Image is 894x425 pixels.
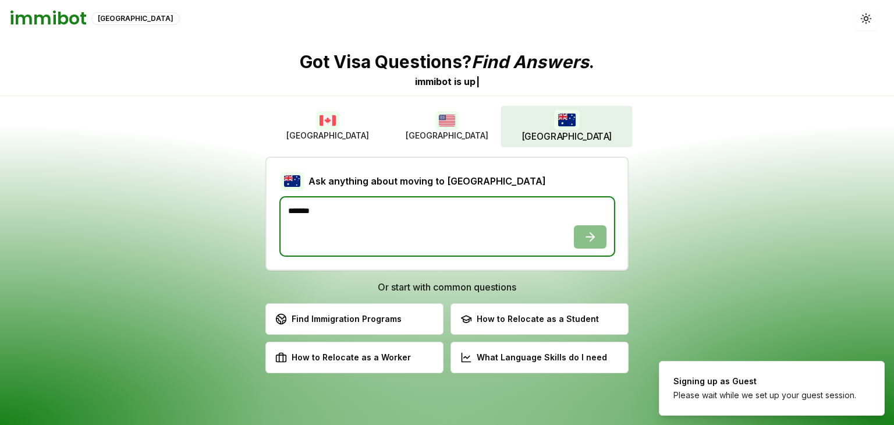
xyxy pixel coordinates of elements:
[673,389,856,401] div: Please wait while we set up your guest session.
[91,12,180,25] div: [GEOGRAPHIC_DATA]
[300,51,594,72] p: Got Visa Questions? .
[460,313,599,325] div: How to Relocate as a Student
[450,303,629,335] button: How to Relocate as a Student
[281,172,304,190] img: Australia flag
[673,376,856,387] div: Signing up as Guest
[464,76,476,87] span: u p
[275,313,402,325] div: Find Immigration Programs
[316,111,339,130] img: Canada flag
[275,352,411,363] div: How to Relocate as a Worker
[450,342,629,373] button: What Language Skills do I need
[286,130,369,141] span: [GEOGRAPHIC_DATA]
[308,174,546,188] h2: Ask anything about moving to [GEOGRAPHIC_DATA]
[471,51,589,72] span: Find Answers
[265,342,444,373] button: How to Relocate as a Worker
[554,109,579,130] img: Australia flag
[435,111,459,130] img: USA flag
[415,75,462,88] div: immibot is
[521,130,612,143] span: [GEOGRAPHIC_DATA]
[460,352,607,363] div: What Language Skills do I need
[265,303,444,335] button: Find Immigration Programs
[406,130,488,141] span: [GEOGRAPHIC_DATA]
[265,280,629,294] h3: Or start with common questions
[476,76,480,87] span: |
[9,8,87,29] h1: immibot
